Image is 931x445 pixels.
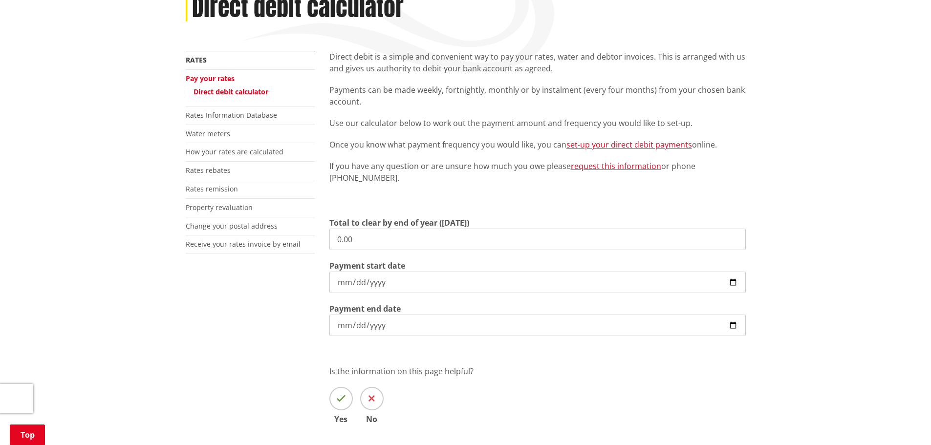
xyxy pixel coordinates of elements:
a: Top [10,424,45,445]
p: Once you know what payment frequency you would like, you can online. [329,139,746,150]
label: Total to clear by end of year ([DATE]) [329,217,469,229]
label: Payment start date [329,260,405,272]
a: request this information [571,161,661,171]
label: Payment end date [329,303,401,315]
span: No [360,415,384,423]
a: set-up your direct debit payments [566,139,692,150]
a: How your rates are calculated [186,147,283,156]
iframe: Messenger Launcher [886,404,921,439]
p: Payments can be made weekly, fortnightly, monthly or by instalment (every four months) from your ... [329,84,746,107]
a: Change your postal address [186,221,278,231]
a: Receive your rates invoice by email [186,239,301,249]
a: Rates rebates [186,166,231,175]
a: Direct debit calculator [194,87,268,96]
p: Use our calculator below to work out the payment amount and frequency you would like to set-up. [329,117,746,129]
a: Rates [186,55,207,64]
a: Pay your rates [186,74,235,83]
a: Property revaluation [186,203,253,212]
p: Is the information on this page helpful? [329,365,746,377]
p: Direct debit is a simple and convenient way to pay your rates, water and debtor invoices. This is... [329,51,746,74]
a: Rates Information Database [186,110,277,120]
a: Water meters [186,129,230,138]
a: Rates remission [186,184,238,193]
span: Yes [329,415,353,423]
p: If you have any question or are unsure how much you owe please or phone [PHONE_NUMBER]. [329,160,746,184]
